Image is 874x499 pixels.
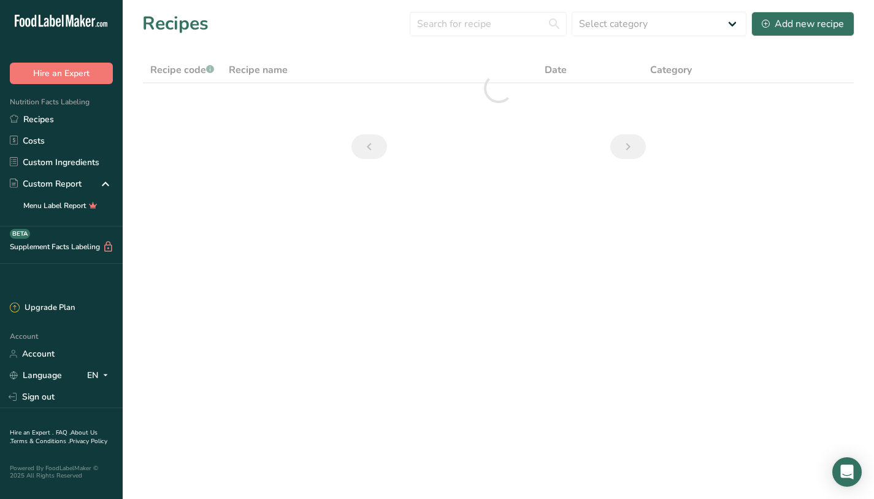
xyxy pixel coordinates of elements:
[87,368,113,383] div: EN
[610,134,646,159] a: Next page
[762,17,844,31] div: Add new recipe
[10,365,62,386] a: Language
[10,229,30,239] div: BETA
[10,63,113,84] button: Hire an Expert
[10,465,113,479] div: Powered By FoodLabelMaker © 2025 All Rights Reserved
[10,428,98,446] a: About Us .
[142,10,209,37] h1: Recipes
[10,437,69,446] a: Terms & Conditions .
[10,177,82,190] div: Custom Report
[69,437,107,446] a: Privacy Policy
[351,134,387,159] a: Previous page
[832,457,862,487] div: Open Intercom Messenger
[751,12,854,36] button: Add new recipe
[56,428,71,437] a: FAQ .
[410,12,567,36] input: Search for recipe
[10,302,75,314] div: Upgrade Plan
[10,428,53,437] a: Hire an Expert .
